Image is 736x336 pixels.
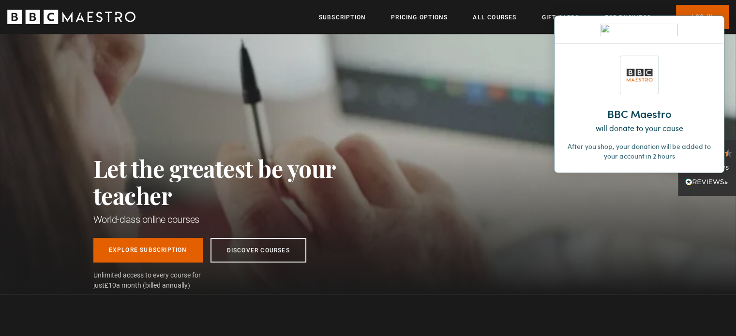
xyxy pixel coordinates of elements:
a: Pricing Options [391,13,448,22]
a: Discover Courses [210,238,306,263]
svg: BBC Maestro [7,10,135,24]
a: Subscription [319,13,366,22]
h1: World-class online courses [93,213,379,226]
a: Log In [676,5,729,29]
span: £10 [105,281,116,289]
h2: Let the greatest be your teacher [93,155,379,209]
nav: Primary [319,5,729,29]
span: Unlimited access to every course for just a month (billed annually) [93,270,224,291]
div: Read All Reviews [680,177,734,189]
a: Explore Subscription [93,238,203,263]
a: For business [604,13,650,22]
a: All Courses [473,13,516,22]
a: Gift Cards [541,13,579,22]
img: REVIEWS.io [685,178,729,185]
